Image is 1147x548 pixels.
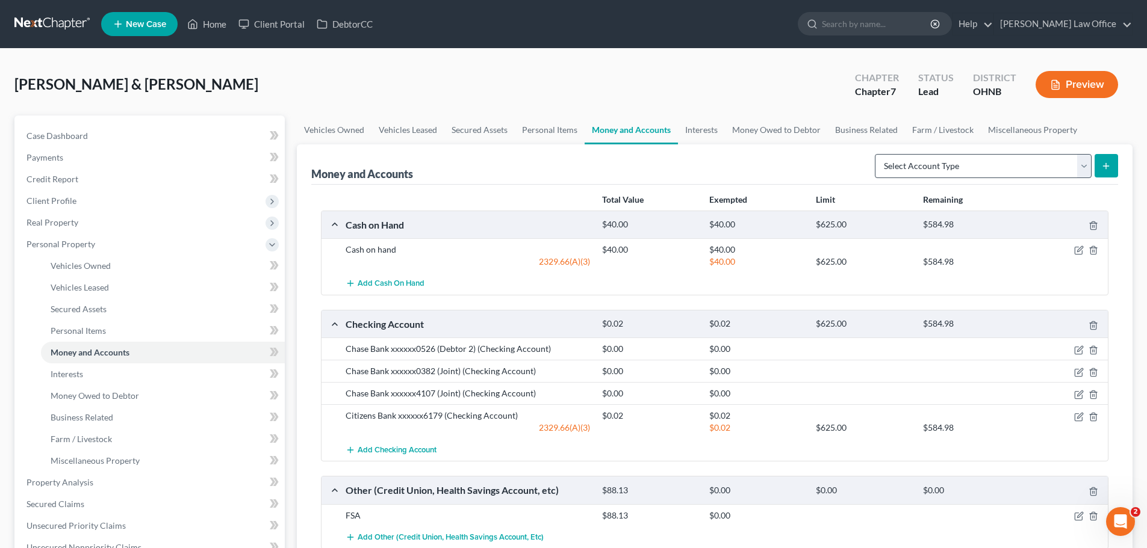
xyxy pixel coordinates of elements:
strong: Limit [816,194,835,205]
span: Money Owed to Debtor [51,390,139,401]
a: Miscellaneous Property [981,115,1084,144]
div: $625.00 [810,318,916,330]
a: Money Owed to Debtor [41,385,285,407]
span: Vehicles Leased [51,282,109,292]
div: Chapter [855,71,899,85]
a: DebtorCC [311,13,379,35]
div: FSA [340,510,596,522]
div: Chapter [855,85,899,99]
div: $0.02 [596,410,703,422]
div: $40.00 [596,244,703,256]
div: Chase Bank xxxxxx4107 (Joint) (Checking Account) [340,387,596,399]
div: $40.00 [596,219,703,230]
a: Money and Accounts [585,115,678,144]
div: $0.00 [917,485,1024,496]
div: $0.00 [596,365,703,377]
div: Checking Account [340,318,596,330]
span: 2 [1131,507,1140,517]
span: Secured Claims [26,499,84,509]
a: Payments [17,147,285,168]
div: Cash on hand [340,244,596,256]
a: Secured Assets [444,115,515,144]
div: $40.00 [703,219,810,230]
div: District [973,71,1016,85]
a: Interests [41,363,285,385]
a: Property Analysis [17,472,285,493]
a: Credit Report [17,168,285,190]
span: 7 [891,85,896,97]
span: Unsecured Priority Claims [26,520,126,531]
div: $625.00 [810,422,916,434]
div: Other (Credit Union, Health Savings Account, etc) [340,484,596,496]
a: Home [181,13,232,35]
a: Farm / Livestock [905,115,981,144]
div: $0.02 [703,318,810,330]
span: Add Cash on Hand [358,279,424,289]
span: Money and Accounts [51,347,129,357]
div: $625.00 [810,219,916,230]
div: Chase Bank xxxxxx0382 (Joint) (Checking Account) [340,365,596,377]
a: Client Portal [232,13,311,35]
a: [PERSON_NAME] Law Office [994,13,1132,35]
span: Business Related [51,412,113,422]
div: $0.00 [703,485,810,496]
strong: Total Value [602,194,644,205]
input: Search by name... [822,13,932,35]
span: Vehicles Owned [51,260,111,271]
a: Vehicles Owned [297,115,371,144]
a: Business Related [41,407,285,428]
a: Miscellaneous Property [41,450,285,472]
div: $625.00 [810,256,916,268]
iframe: Intercom live chat [1106,507,1135,536]
a: Interests [678,115,725,144]
span: Real Property [26,217,78,227]
a: Business Related [828,115,905,144]
div: $0.00 [703,510,810,522]
span: Farm / Livestock [51,434,112,444]
div: $0.02 [703,422,810,434]
div: $88.13 [596,485,703,496]
div: $0.00 [703,343,810,355]
div: $584.98 [917,256,1024,268]
div: OHNB [973,85,1016,99]
div: $0.00 [596,387,703,399]
a: Money and Accounts [41,342,285,363]
a: Vehicles Leased [41,277,285,298]
div: Lead [918,85,954,99]
div: Cash on Hand [340,218,596,231]
a: Personal Items [515,115,585,144]
a: Help [953,13,993,35]
div: $584.98 [917,422,1024,434]
span: Secured Assets [51,304,107,314]
div: $0.00 [596,343,703,355]
a: Case Dashboard [17,125,285,147]
div: $40.00 [703,244,810,256]
div: 2329.66(A)(3) [340,256,596,268]
div: $88.13 [596,510,703,522]
span: [PERSON_NAME] & [PERSON_NAME] [14,75,258,93]
div: $0.00 [703,387,810,399]
div: $0.02 [596,318,703,330]
span: Personal Items [51,325,106,336]
div: $584.98 [917,219,1024,230]
a: Unsecured Priority Claims [17,515,285,537]
button: Preview [1036,71,1118,98]
div: $584.98 [917,318,1024,330]
span: Payments [26,152,63,162]
a: Vehicles Leased [371,115,444,144]
div: Chase Bank xxxxxx0526 (Debtor 2) (Checking Account) [340,343,596,355]
span: Interests [51,369,83,379]
span: Personal Property [26,239,95,249]
a: Secured Assets [41,298,285,320]
div: Citizens Bank xxxxxx6179 (Checking Account) [340,410,596,422]
div: $40.00 [703,256,810,268]
div: 2329.66(A)(3) [340,422,596,434]
span: Property Analysis [26,477,93,487]
span: Miscellaneous Property [51,455,140,466]
div: $0.00 [703,365,810,377]
span: Client Profile [26,195,76,206]
a: Vehicles Owned [41,255,285,277]
span: Add Other (Credit Union, Health Savings Account, etc) [358,532,544,542]
div: Status [918,71,954,85]
a: Money Owed to Debtor [725,115,828,144]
